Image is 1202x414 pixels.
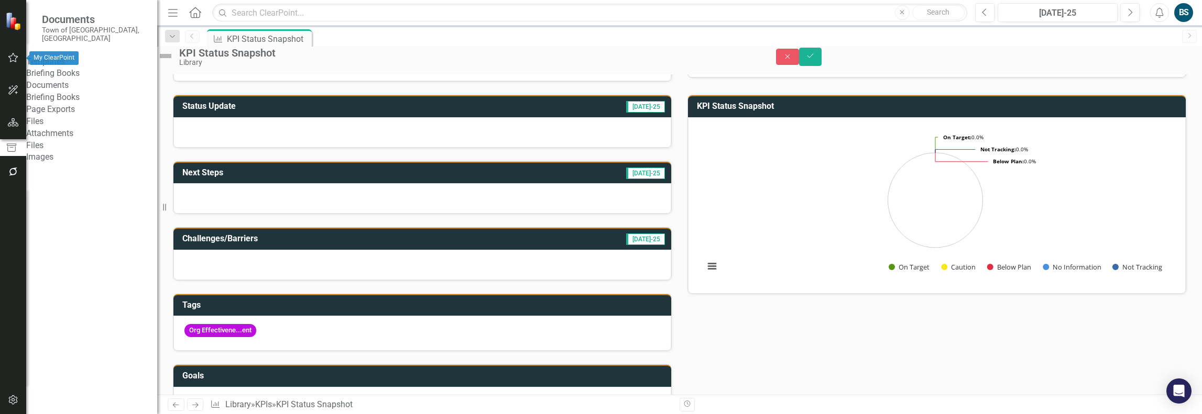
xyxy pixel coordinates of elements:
[699,126,1172,283] svg: Interactive chart
[26,116,157,128] div: Files
[26,56,157,68] div: Templates
[182,234,499,243] h3: Challenges/Barriers
[227,32,309,46] div: KPI Status Snapshot
[1043,262,1101,272] button: Show No Information
[987,262,1032,272] button: Show Below Plan
[993,158,1024,165] tspan: Below Plan:
[1001,7,1114,19] div: [DATE]-25
[5,12,24,30] img: ClearPoint Strategy
[26,128,157,140] a: Attachments
[26,104,157,116] a: Page Exports
[184,324,256,337] span: Org Effectivene...ent
[179,59,755,66] div: Library
[626,101,665,113] span: [DATE]-25
[1166,378,1192,404] div: Open Intercom Messenger
[705,259,719,274] button: View chart menu, Chart
[626,233,665,245] span: [DATE]-25
[210,399,672,411] div: » »
[626,167,665,179] span: [DATE]-25
[26,151,157,163] a: Images
[1174,3,1193,22] button: BS
[697,102,1181,111] h3: KPI Status Snapshot
[212,4,967,22] input: Search ClearPoint...
[26,80,157,92] div: Documents
[889,262,930,272] button: Show On Target
[1112,262,1162,272] button: Show Not Tracking
[225,399,251,409] a: Library
[42,13,147,26] span: Documents
[699,126,1175,283] div: Chart. Highcharts interactive chart.
[980,146,1028,153] text: 0.0%
[951,262,976,272] text: Caution
[255,399,272,409] a: KPIs
[941,262,975,272] button: Show Caution
[182,300,666,310] h3: Tags
[182,168,427,177] h3: Next Steps
[182,102,460,111] h3: Status Update
[26,92,157,104] a: Briefing Books
[927,8,949,16] span: Search
[179,47,755,59] div: KPI Status Snapshot
[998,3,1118,22] button: [DATE]-25
[943,133,984,141] text: 0.0%
[29,51,79,65] div: My ClearPoint
[26,68,157,80] a: Briefing Books
[993,158,1036,165] text: 0.0%
[943,133,971,141] tspan: On Target:
[912,5,965,20] button: Search
[42,26,147,43] small: Town of [GEOGRAPHIC_DATA], [GEOGRAPHIC_DATA]
[980,146,1016,153] tspan: Not Tracking:
[182,371,666,381] h3: Goals
[157,48,174,64] img: Not Defined
[276,399,353,409] div: KPI Status Snapshot
[1053,262,1101,272] text: No Information
[26,140,157,152] a: Files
